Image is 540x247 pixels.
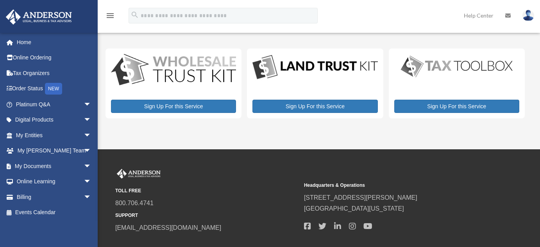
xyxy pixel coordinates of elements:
small: SUPPORT [115,211,299,220]
a: Order StatusNEW [5,81,103,97]
span: arrow_drop_down [84,174,99,190]
span: arrow_drop_down [84,189,99,205]
img: taxtoolbox_new-1.webp [394,54,519,79]
small: TOLL FREE [115,187,299,195]
i: menu [105,11,115,20]
a: [GEOGRAPHIC_DATA][US_STATE] [304,205,404,212]
a: [EMAIL_ADDRESS][DOMAIN_NAME] [115,224,221,231]
a: My [PERSON_NAME] Teamarrow_drop_down [5,143,103,159]
a: Home [5,34,103,50]
a: [STREET_ADDRESS][PERSON_NAME] [304,194,417,201]
a: 800.706.4741 [115,200,154,206]
span: arrow_drop_down [84,127,99,143]
a: Sign Up For this Service [394,100,519,113]
a: My Entitiesarrow_drop_down [5,127,103,143]
span: arrow_drop_down [84,143,99,159]
a: Events Calendar [5,205,103,220]
img: User Pic [522,10,534,21]
a: Billingarrow_drop_down [5,189,103,205]
small: Headquarters & Operations [304,181,487,190]
span: arrow_drop_down [84,97,99,113]
a: My Documentsarrow_drop_down [5,158,103,174]
img: LandTrust_lgo-1.jpg [252,54,377,81]
a: Online Ordering [5,50,103,66]
img: WS-Trust-Kit-lgo-1.jpg [111,54,236,87]
span: arrow_drop_down [84,112,99,128]
a: Platinum Q&Aarrow_drop_down [5,97,103,112]
a: Sign Up For this Service [252,100,377,113]
div: NEW [45,83,62,95]
img: Anderson Advisors Platinum Portal [115,169,162,179]
a: Tax Organizers [5,65,103,81]
a: Online Learningarrow_drop_down [5,174,103,190]
img: Anderson Advisors Platinum Portal [4,9,74,25]
a: Digital Productsarrow_drop_down [5,112,99,128]
span: arrow_drop_down [84,158,99,174]
a: Sign Up For this Service [111,100,236,113]
a: menu [105,14,115,20]
i: search [131,11,139,19]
